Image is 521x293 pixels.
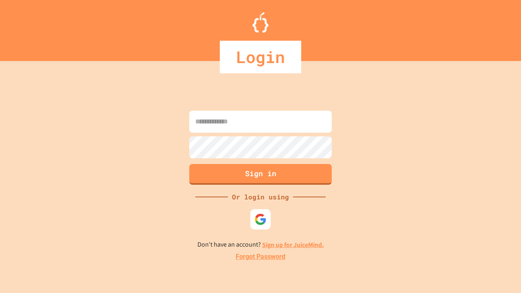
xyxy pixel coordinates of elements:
[252,12,269,33] img: Logo.svg
[197,240,324,250] p: Don't have an account?
[254,213,267,225] img: google-icon.svg
[220,41,301,73] div: Login
[262,241,324,249] a: Sign up for JuiceMind.
[236,252,285,262] a: Forgot Password
[228,192,293,202] div: Or login using
[189,164,332,185] button: Sign in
